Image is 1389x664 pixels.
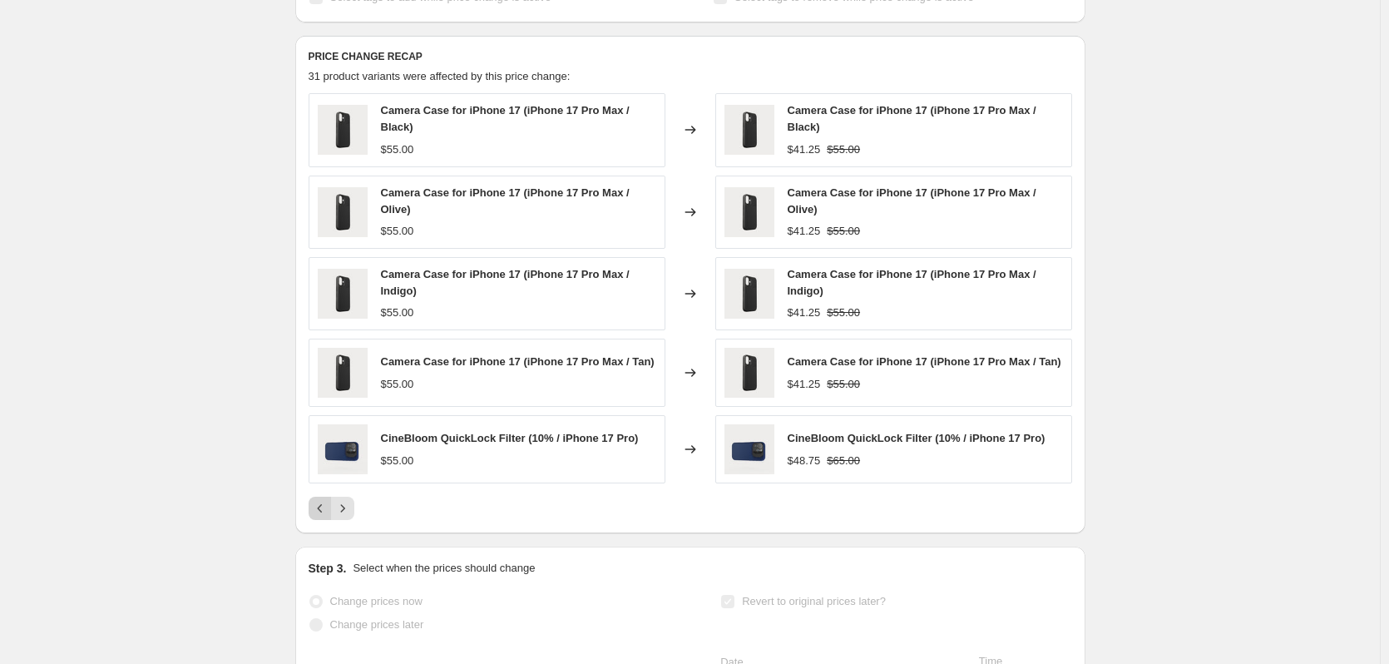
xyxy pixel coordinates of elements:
span: Change prices later [330,618,424,631]
div: $41.25 [788,223,821,240]
nav: Pagination [309,497,354,520]
div: $55.00 [381,305,414,321]
button: Next [331,497,354,520]
div: $55.00 [381,141,414,158]
img: CineBloom_QuickLock_Filter_iPhone_15_80x.jpg [724,424,774,474]
span: 31 product variants were affected by this price change: [309,70,571,82]
div: $41.25 [788,376,821,393]
strike: $65.00 [827,453,860,469]
span: Camera Case for iPhone 17 (iPhone 17 Pro Max / Indigo) [788,268,1036,297]
h6: PRICE CHANGE RECAP [309,50,1072,63]
span: Camera Case for iPhone 17 (iPhone 17 Pro Max / Tan) [381,355,655,368]
span: Change prices now [330,595,423,607]
div: $48.75 [788,453,821,469]
img: Moment-310-300-1_80x.jpg [724,187,774,237]
img: CineBloom_QuickLock_Filter_iPhone_15_80x.jpg [318,424,368,474]
img: Moment-310-300-1_80x.jpg [724,348,774,398]
img: Moment-310-300-1_80x.jpg [724,105,774,155]
img: Moment-310-300-1_80x.jpg [318,348,368,398]
div: $55.00 [381,223,414,240]
img: Moment-310-300-1_80x.jpg [724,269,774,319]
strike: $55.00 [827,305,860,321]
span: Camera Case for iPhone 17 (iPhone 17 Pro Max / Black) [788,104,1036,133]
span: CineBloom QuickLock Filter (10% / iPhone 17 Pro) [788,432,1045,444]
p: Select when the prices should change [353,560,535,577]
button: Previous [309,497,332,520]
span: CineBloom QuickLock Filter (10% / iPhone 17 Pro) [381,432,639,444]
img: Moment-310-300-1_80x.jpg [318,105,368,155]
div: $55.00 [381,376,414,393]
strike: $55.00 [827,376,860,393]
div: $55.00 [381,453,414,469]
span: Camera Case for iPhone 17 (iPhone 17 Pro Max / Olive) [381,186,630,216]
div: $41.25 [788,305,821,321]
strike: $55.00 [827,141,860,158]
h2: Step 3. [309,560,347,577]
strike: $55.00 [827,223,860,240]
img: Moment-310-300-1_80x.jpg [318,269,368,319]
span: Camera Case for iPhone 17 (iPhone 17 Pro Max / Indigo) [381,268,630,297]
span: Revert to original prices later? [742,595,886,607]
div: $41.25 [788,141,821,158]
span: Camera Case for iPhone 17 (iPhone 17 Pro Max / Olive) [788,186,1036,216]
img: Moment-310-300-1_80x.jpg [318,187,368,237]
span: Camera Case for iPhone 17 (iPhone 17 Pro Max / Black) [381,104,630,133]
span: Camera Case for iPhone 17 (iPhone 17 Pro Max / Tan) [788,355,1061,368]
